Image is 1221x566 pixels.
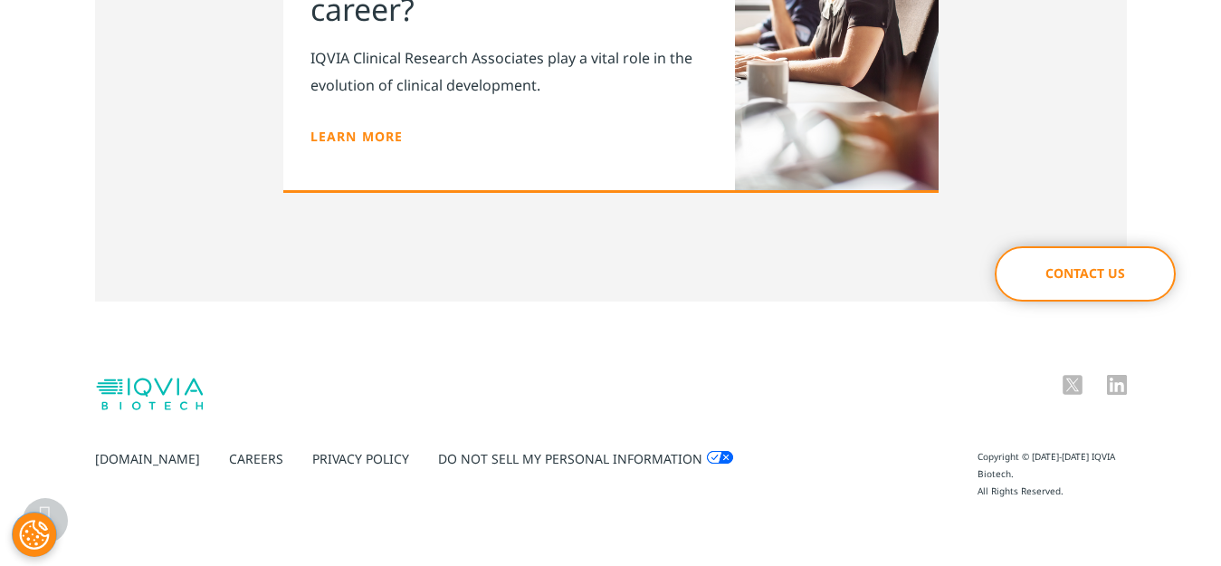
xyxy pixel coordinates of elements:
a: Learn more [310,128,404,145]
a: [DOMAIN_NAME] [95,450,200,467]
a: Contact Us [995,246,1176,302]
p: IQVIA Clinical Research Associates play a vital role in the evolution of clinical development. [310,44,708,99]
button: Cookies Settings [12,512,57,557]
div: Copyright © [DATE]-[DATE] IQVIA Biotech. All Rights Reserved. [978,448,1127,500]
a: Privacy Policy [312,450,409,467]
a: Do Not Sell My Personal Information [438,450,733,467]
a: Careers [229,450,283,467]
